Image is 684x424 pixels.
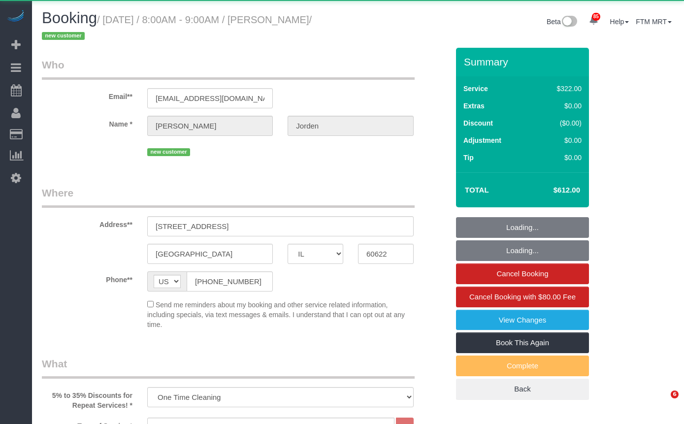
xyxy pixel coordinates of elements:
[456,332,589,353] a: Book This Again
[42,357,415,379] legend: What
[147,301,405,328] span: Send me reminders about my booking and other service related information, including specials, via...
[464,56,584,67] h3: Summary
[34,116,140,129] label: Name *
[584,10,603,32] a: 85
[463,153,474,163] label: Tip
[456,263,589,284] a: Cancel Booking
[536,135,582,145] div: $0.00
[463,135,501,145] label: Adjustment
[463,118,493,128] label: Discount
[536,101,582,111] div: $0.00
[536,84,582,94] div: $322.00
[463,84,488,94] label: Service
[671,391,679,398] span: 6
[636,18,672,26] a: FTM MRT
[456,287,589,307] a: Cancel Booking with $80.00 Fee
[42,186,415,208] legend: Where
[536,153,582,163] div: $0.00
[536,118,582,128] div: ($0.00)
[6,10,26,24] img: Automaid Logo
[456,379,589,399] a: Back
[456,310,589,330] a: View Changes
[561,16,577,29] img: New interface
[147,116,273,136] input: First Name**
[592,13,600,21] span: 85
[42,14,312,42] small: / [DATE] / 8:00AM - 9:00AM / [PERSON_NAME]
[469,293,576,301] span: Cancel Booking with $80.00 Fee
[42,9,97,27] span: Booking
[651,391,674,414] iframe: Intercom live chat
[34,387,140,410] label: 5% to 35% Discounts for Repeat Services! *
[42,32,85,40] span: new customer
[547,18,577,26] a: Beta
[147,148,190,156] span: new customer
[465,186,489,194] strong: Total
[358,244,414,264] input: Zip Code**
[42,58,415,80] legend: Who
[288,116,413,136] input: Last Name*
[610,18,629,26] a: Help
[524,186,580,195] h4: $612.00
[463,101,485,111] label: Extras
